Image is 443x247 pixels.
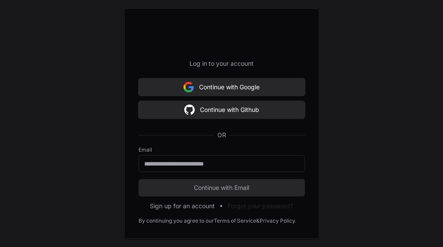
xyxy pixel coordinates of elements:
[150,202,215,210] button: Sign up for an account
[139,78,305,96] button: Continue with Google
[139,59,305,68] p: Log in to your account
[183,78,194,96] img: Sign in with google
[139,183,305,192] span: Continue with Email
[184,101,195,118] img: Sign in with google
[256,217,260,224] div: &
[139,101,305,118] button: Continue with Github
[228,202,293,210] button: Forgot your password?
[214,217,256,224] a: Terms of Service
[139,146,305,153] label: Email
[139,217,214,224] div: By continuing you agree to our
[139,179,305,196] button: Continue with Email
[214,131,230,139] span: OR
[260,217,296,224] a: Privacy Policy.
